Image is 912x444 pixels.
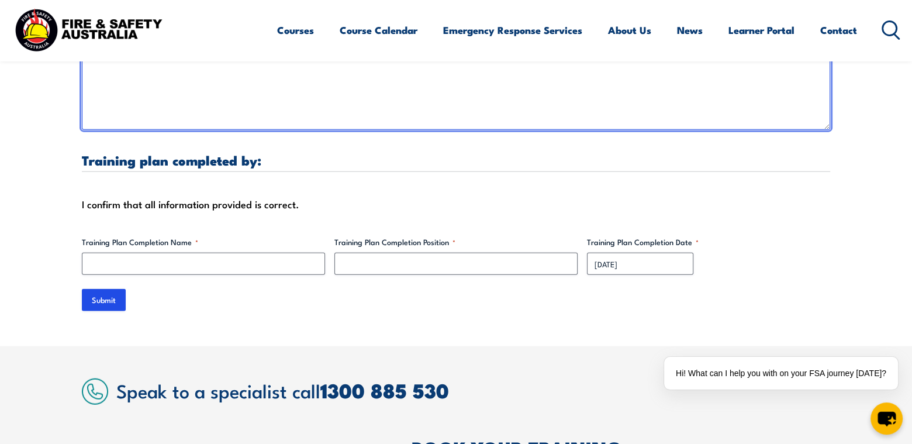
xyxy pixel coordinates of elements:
a: News [677,15,703,46]
a: Contact [820,15,857,46]
a: Course Calendar [340,15,417,46]
a: Emergency Response Services [443,15,582,46]
input: dd/mm/yyyy [587,253,693,275]
label: Training Plan Completion Position [334,236,578,248]
a: Courses [277,15,314,46]
a: Learner Portal [728,15,794,46]
div: Hi! What can I help you with on your FSA journey [DATE]? [664,357,898,390]
a: 1300 885 530 [320,374,449,405]
button: chat-button [870,402,903,435]
h3: Training plan completed by: [82,153,830,167]
input: Submit [82,289,126,311]
h2: Speak to a specialist call [116,380,830,401]
label: Training Plan Completion Name [82,236,325,248]
label: Training Plan Completion Date [587,236,830,248]
div: I confirm that all information provided is correct. [82,195,830,213]
a: About Us [608,15,651,46]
